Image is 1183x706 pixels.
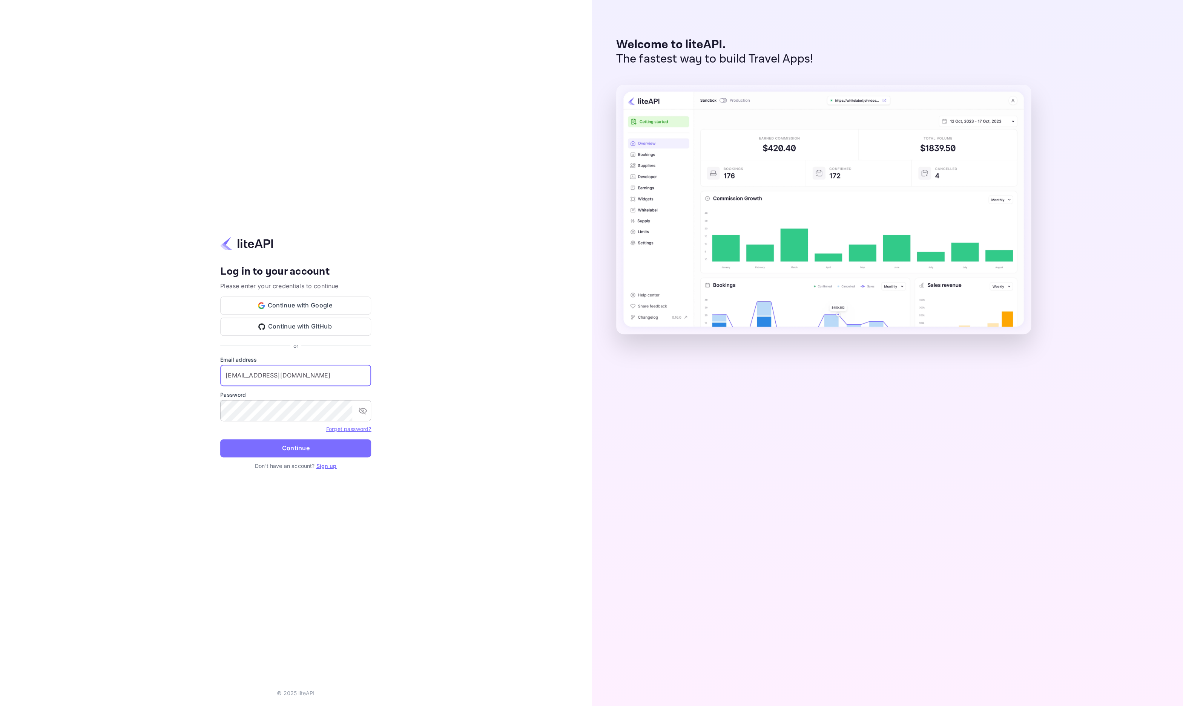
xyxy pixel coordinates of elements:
button: Continue with GitHub [220,318,371,336]
p: or [293,342,298,350]
p: © 2025 liteAPI [277,689,315,697]
label: Email address [220,356,371,364]
button: Continue with Google [220,296,371,315]
h4: Log in to your account [220,265,371,278]
img: liteAPI Dashboard Preview [616,85,1031,334]
button: toggle password visibility [355,403,370,418]
img: liteapi [220,236,273,251]
button: Continue [220,439,371,457]
p: Welcome to liteAPI. [616,38,813,52]
input: Enter your email address [220,365,371,386]
a: Forget password? [326,426,371,432]
p: Please enter your credentials to continue [220,281,371,290]
p: The fastest way to build Travel Apps! [616,52,813,66]
a: Sign up [316,463,336,469]
label: Password [220,391,371,399]
a: Forget password? [326,425,371,432]
p: Don't have an account? [220,462,371,470]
